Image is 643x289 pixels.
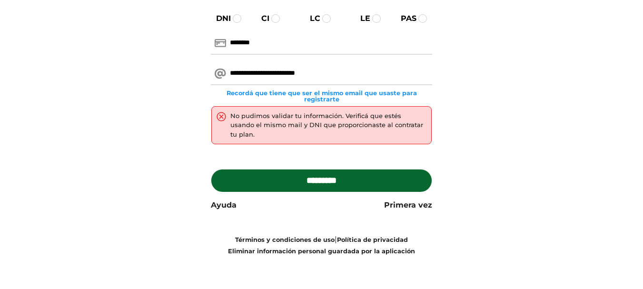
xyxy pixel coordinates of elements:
a: Política de privacidad [337,236,408,243]
a: Primera vez [384,199,432,211]
label: LC [301,13,320,24]
div: No pudimos validar tu información. Verificá que estés usando el mismo mail y DNI que proporcionas... [230,111,426,140]
label: PAS [392,13,416,24]
label: LE [352,13,370,24]
a: Términos y condiciones de uso [235,236,335,243]
a: Eliminar información personal guardada por la aplicación [228,248,415,255]
div: | [204,234,439,257]
a: Ayuda [211,199,237,211]
label: CI [253,13,269,24]
small: Recordá que tiene que ser el mismo email que usaste para registrarte [211,90,432,102]
label: DNI [208,13,231,24]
